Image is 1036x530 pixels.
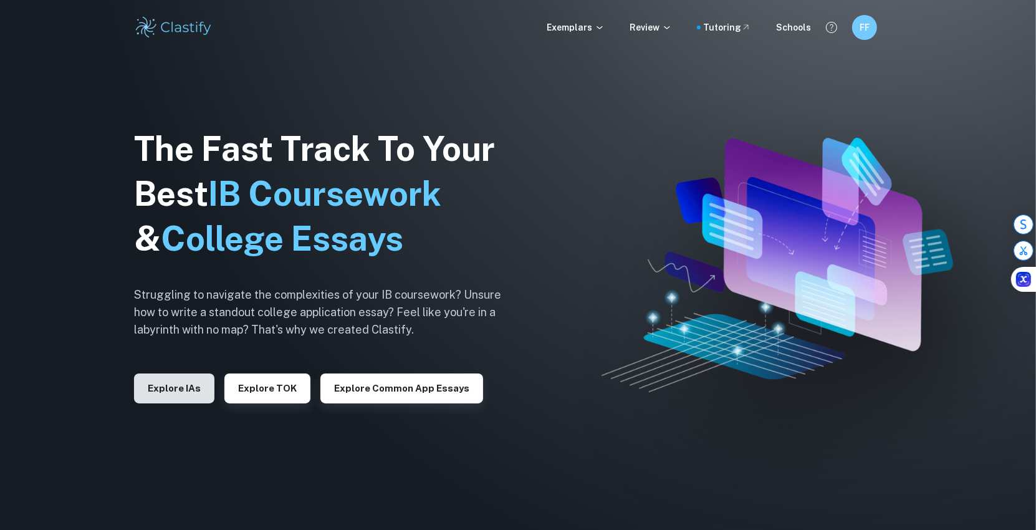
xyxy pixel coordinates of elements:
[320,373,483,403] button: Explore Common App essays
[852,15,877,40] button: FF
[224,382,310,393] a: Explore TOK
[602,138,953,392] img: Clastify hero
[134,15,213,40] img: Clastify logo
[703,21,751,34] a: Tutoring
[547,21,605,34] p: Exemplars
[161,219,403,258] span: College Essays
[224,373,310,403] button: Explore TOK
[776,21,811,34] a: Schools
[134,127,520,261] h1: The Fast Track To Your Best &
[208,174,441,213] span: IB Coursework
[630,21,672,34] p: Review
[858,21,872,34] h6: FF
[134,373,214,403] button: Explore IAs
[821,17,842,38] button: Help and Feedback
[134,382,214,393] a: Explore IAs
[320,382,483,393] a: Explore Common App essays
[134,286,520,339] h6: Struggling to navigate the complexities of your IB coursework? Unsure how to write a standout col...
